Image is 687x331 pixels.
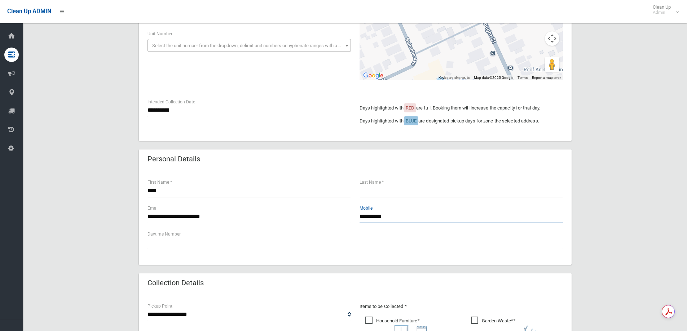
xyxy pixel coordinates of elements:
[532,76,561,80] a: Report a map error
[653,10,671,15] small: Admin
[7,8,51,15] span: Clean Up ADMIN
[360,302,563,311] p: Items to be Collected *
[406,105,414,111] span: RED
[139,152,209,166] header: Personal Details
[518,76,528,80] a: Terms (opens in new tab)
[545,31,559,46] button: Map camera controls
[439,75,470,80] button: Keyboard shortcuts
[139,276,212,290] header: Collection Details
[406,118,417,124] span: BLUE
[152,43,354,48] span: Select the unit number from the dropdown, delimit unit numbers or hyphenate ranges with a comma
[360,117,563,125] p: Days highlighted with are designated pickup days for zone the selected address.
[361,71,385,80] a: Open this area in Google Maps (opens a new window)
[461,12,470,24] div: 53 Dreadnought Street, ROSELANDS NSW 2196
[649,4,678,15] span: Clean Up
[474,76,513,80] span: Map data ©2025 Google
[361,71,385,80] img: Google
[545,57,559,72] button: Drag Pegman onto the map to open Street View
[360,104,563,112] p: Days highlighted with are full. Booking them will increase the capacity for that day.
